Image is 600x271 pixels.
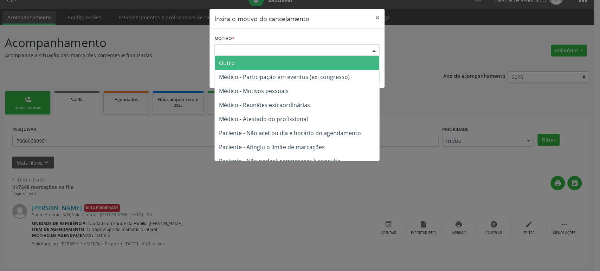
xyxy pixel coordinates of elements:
[219,115,308,123] span: Médico - Atestado do profissional
[214,33,234,44] label: Motivo
[219,129,361,137] span: Paciente - Não aceitou dia e horário do agendamento
[219,59,235,67] span: Outro
[219,157,341,165] span: Paciente - Não poderá comparecer à consulta
[219,87,289,95] span: Médico - Motivos pessoais
[370,9,385,26] button: Close
[219,143,325,151] span: Paciente - Atingiu o limite de marcações
[219,101,310,109] span: Médico - Reuniões extraordinárias
[214,14,309,23] h5: Insira o motivo do cancelamento
[219,73,350,81] span: Médico - Participação em eventos (ex: congresso)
